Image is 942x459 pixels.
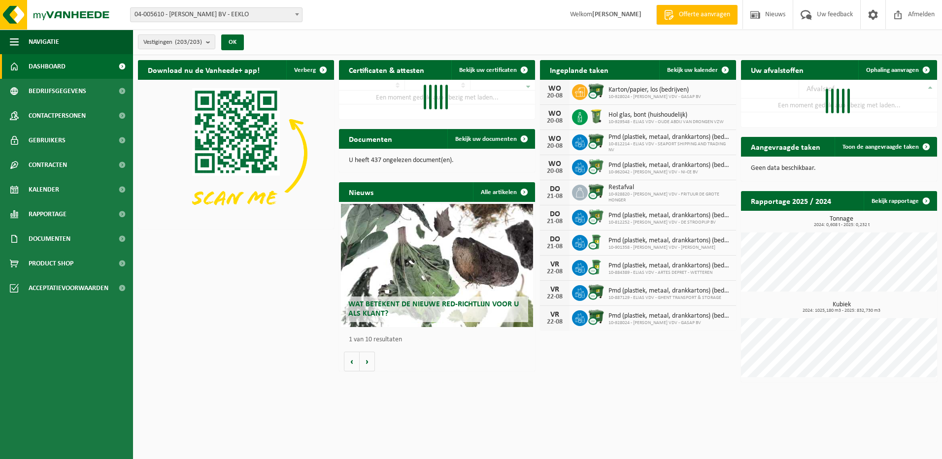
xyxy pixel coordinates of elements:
[138,34,215,49] button: Vestigingen(203/203)
[659,60,735,80] a: Bekijk uw kalender
[221,34,244,50] button: OK
[545,311,565,319] div: VR
[540,60,618,79] h2: Ingeplande taken
[608,220,731,226] span: 10-812252 - [PERSON_NAME] VDV - DE STROOPIJP BV
[29,251,73,276] span: Product Shop
[131,8,302,22] span: 04-005610 - ELIAS VANDEVOORDE BV - EEKLO
[608,270,731,276] span: 10-884389 - ELIAS VDV - ARTES DEPRET - WETTEREN
[746,308,937,313] span: 2024: 1025,180 m3 - 2025: 832,730 m3
[842,144,919,150] span: Toon de aangevraagde taken
[545,110,565,118] div: WO
[545,286,565,294] div: VR
[545,168,565,175] div: 20-08
[545,294,565,300] div: 22-08
[608,212,731,220] span: Pmd (plastiek, metaal, drankkartons) (bedrijven)
[130,7,303,22] span: 04-005610 - ELIAS VANDEVOORDE BV - EEKLO
[29,54,66,79] span: Dashboard
[545,268,565,275] div: 22-08
[608,133,731,141] span: Pmd (plastiek, metaal, drankkartons) (bedrijven)
[29,79,86,103] span: Bedrijfsgegevens
[588,158,605,175] img: WB-0770-CU
[608,111,724,119] span: Hol glas, bont (huishoudelijk)
[608,295,731,301] span: 10-887129 - ELIAS VDV - GHENT TRANSPORT & STORAGE
[608,245,731,251] span: 10-901358 - [PERSON_NAME] VDV - [PERSON_NAME]
[29,103,86,128] span: Contactpersonen
[294,67,316,73] span: Verberg
[741,191,841,210] h2: Rapportage 2025 / 2024
[339,60,434,79] h2: Certificaten & attesten
[858,60,936,80] a: Ophaling aanvragen
[545,160,565,168] div: WO
[451,60,534,80] a: Bekijk uw certificaten
[545,118,565,125] div: 20-08
[608,237,731,245] span: Pmd (plastiek, metaal, drankkartons) (bedrijven)
[608,312,731,320] span: Pmd (plastiek, metaal, drankkartons) (bedrijven)
[545,143,565,150] div: 20-08
[608,192,731,203] span: 10-928820 - [PERSON_NAME] VDV - FRITUUR DE GROTE HONGER
[741,137,830,156] h2: Aangevraagde taken
[545,218,565,225] div: 21-08
[339,182,383,201] h2: Nieuws
[29,128,66,153] span: Gebruikers
[656,5,738,25] a: Offerte aanvragen
[447,129,534,149] a: Bekijk uw documenten
[608,287,731,295] span: Pmd (plastiek, metaal, drankkartons) (bedrijven)
[588,259,605,275] img: WB-0240-CU
[545,93,565,99] div: 20-08
[545,235,565,243] div: DO
[473,182,534,202] a: Alle artikelen
[588,208,605,225] img: WB-0770-CU
[746,216,937,228] h3: Tonnage
[29,276,108,300] span: Acceptatievoorwaarden
[608,119,724,125] span: 10-929548 - ELIAS VDV - OUDE ABDIJ VAN DRONGEN VZW
[592,11,641,18] strong: [PERSON_NAME]
[866,67,919,73] span: Ophaling aanvragen
[459,67,517,73] span: Bekijk uw certificaten
[339,129,402,148] h2: Documenten
[349,157,525,164] p: U heeft 437 ongelezen document(en).
[676,10,733,20] span: Offerte aanvragen
[286,60,333,80] button: Verberg
[608,184,731,192] span: Restafval
[360,352,375,371] button: Volgende
[29,227,70,251] span: Documenten
[588,233,605,250] img: WB-0240-CU
[746,301,937,313] h3: Kubiek
[29,153,67,177] span: Contracten
[545,85,565,93] div: WO
[864,191,936,211] a: Bekijk rapportage
[588,284,605,300] img: WB-1100-CU
[588,108,605,125] img: WB-0240-HPE-GN-50
[545,210,565,218] div: DO
[588,183,605,200] img: WB-1100-CU
[29,30,59,54] span: Navigatie
[349,336,530,343] p: 1 van 10 resultaten
[588,83,605,99] img: WB-1100-CU
[667,67,718,73] span: Bekijk uw kalender
[175,39,202,45] count: (203/203)
[588,309,605,326] img: WB-1100-CU
[608,86,701,94] span: Karton/papier, los (bedrijven)
[545,319,565,326] div: 22-08
[455,136,517,142] span: Bekijk uw documenten
[138,60,269,79] h2: Download nu de Vanheede+ app!
[545,193,565,200] div: 21-08
[608,262,731,270] span: Pmd (plastiek, metaal, drankkartons) (bedrijven)
[29,177,59,202] span: Kalender
[29,202,67,227] span: Rapportage
[608,162,731,169] span: Pmd (plastiek, metaal, drankkartons) (bedrijven)
[545,135,565,143] div: WO
[143,35,202,50] span: Vestigingen
[545,185,565,193] div: DO
[608,320,731,326] span: 10-928024 - [PERSON_NAME] VDV - GASAP BV
[608,169,731,175] span: 10-962042 - [PERSON_NAME] VDV - NI-CE BV
[545,261,565,268] div: VR
[138,80,334,227] img: Download de VHEPlus App
[545,243,565,250] div: 21-08
[741,60,813,79] h2: Uw afvalstoffen
[608,141,731,153] span: 10-812214 - ELIAS VDV - SEAPORT SHIPPING AND TRADING NV
[341,204,533,327] a: Wat betekent de nieuwe RED-richtlijn voor u als klant?
[751,165,927,172] p: Geen data beschikbaar.
[588,133,605,150] img: WB-1100-CU
[608,94,701,100] span: 10-928024 - [PERSON_NAME] VDV - GASAP BV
